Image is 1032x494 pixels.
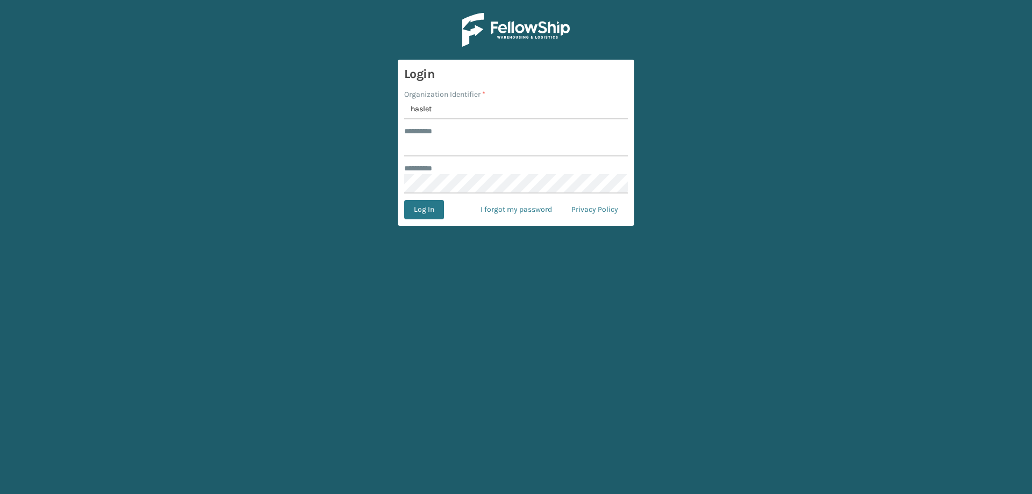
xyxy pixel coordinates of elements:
img: Logo [462,13,570,47]
a: Privacy Policy [562,200,628,219]
button: Log In [404,200,444,219]
h3: Login [404,66,628,82]
a: I forgot my password [471,200,562,219]
label: Organization Identifier [404,89,485,100]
